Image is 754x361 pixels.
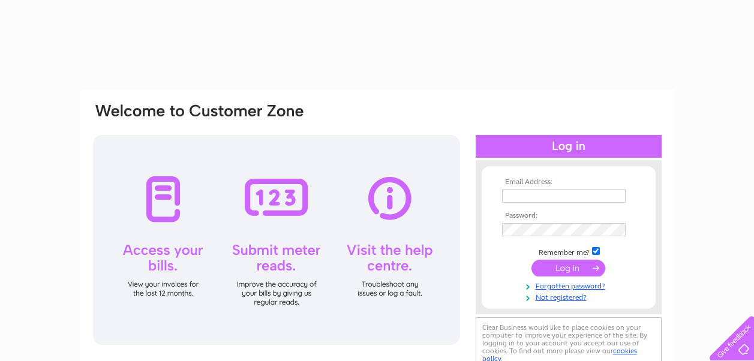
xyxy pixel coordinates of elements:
[499,178,638,186] th: Email Address:
[502,291,638,302] a: Not registered?
[499,245,638,257] td: Remember me?
[502,279,638,291] a: Forgotten password?
[499,212,638,220] th: Password:
[531,260,605,276] input: Submit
